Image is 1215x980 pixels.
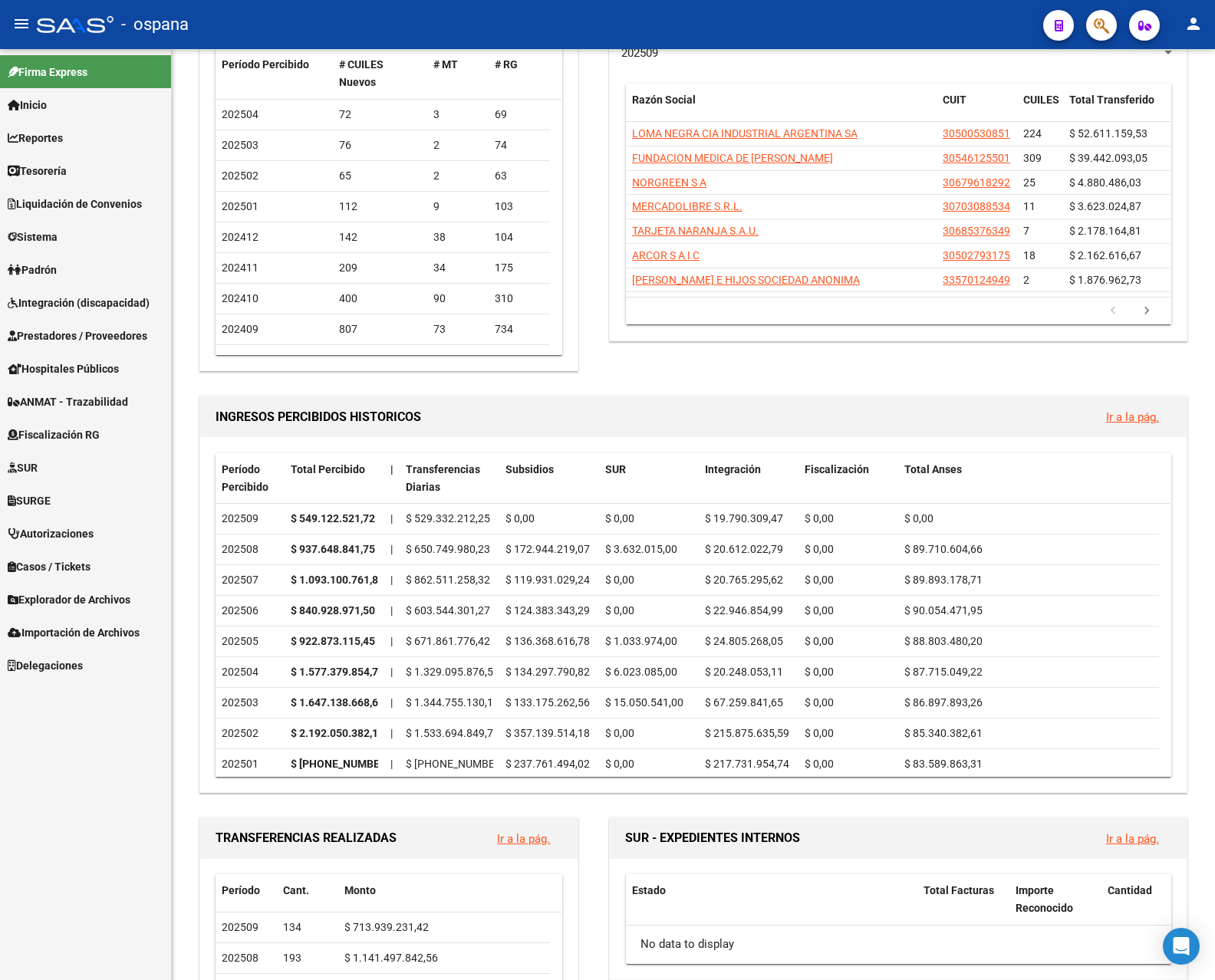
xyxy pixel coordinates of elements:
strong: $ 1.577.379.854,72 [291,666,384,678]
span: | [390,666,393,678]
datatable-header-cell: Total Facturas [917,874,1009,925]
span: Prestadores / Proveedores [8,327,147,344]
span: Hospitales Públicos [8,360,119,377]
span: 309 [1023,152,1042,164]
span: $ 650.749.980,23 [406,543,490,555]
span: Firma Express [8,64,87,81]
span: 30546125501 [943,152,1010,164]
div: 34 [433,259,482,277]
span: $ 3.623.024,87 [1069,200,1141,212]
span: INGRESOS PERCIBIDOS HISTORICOS [216,409,421,424]
a: go to previous page [1098,303,1128,320]
span: $ 3.632.015,00 [605,543,677,555]
span: Subsidios [505,463,554,475]
span: - ospana [121,8,189,41]
datatable-header-cell: Total Anses [898,453,1159,504]
button: Ir a la pág. [485,824,562,853]
span: $ 0,00 [505,512,535,525]
datatable-header-cell: | [384,453,400,504]
span: $ 20.248.053,11 [705,666,783,678]
span: | [390,512,393,525]
span: Autorizaciones [8,525,94,542]
span: Período Percibido [222,58,309,71]
span: $ 0,00 [605,574,634,586]
span: $ 22.946.854,99 [705,604,783,617]
span: $ 0,00 [805,543,834,555]
span: Explorador de Archivos [8,591,130,608]
div: 175 [495,259,544,277]
span: $ 87.715.049,22 [904,666,983,678]
div: 9 [433,198,482,215]
datatable-header-cell: CUIT [937,84,1017,134]
span: | [390,463,393,475]
div: 202507 [222,571,278,589]
a: go to next page [1132,303,1161,320]
datatable-header-cell: Período Percibido [216,48,333,99]
span: 202409 [222,323,258,335]
datatable-header-cell: # MT [427,48,489,99]
span: | [390,696,393,709]
div: 142 [339,229,421,246]
span: $ 88.803.480,20 [904,635,983,647]
div: 734 [495,321,544,338]
span: Total Facturas [924,884,994,896]
span: $ 83.589.863,31 [904,758,983,770]
span: $ 0,00 [805,635,834,647]
div: 2 [433,136,482,154]
strong: $ 1.093.100.761,89 [291,574,384,586]
strong: $ 1.647.138.668,62 [291,696,384,709]
div: 72 [339,106,421,123]
div: 38 [433,229,482,246]
span: 33570124949 [943,274,1010,286]
span: Monto [344,884,376,896]
span: Fiscalización RG [8,426,100,443]
span: $ 713.939.231,42 [344,921,429,933]
span: 202501 [222,200,258,212]
strong: $ 922.873.115,45 [291,635,375,647]
span: $ 15.050.541,00 [605,696,683,709]
span: Período Percibido [222,463,268,493]
span: TRANSFERENCIAS REALIZADAS [216,830,397,845]
span: Integración [705,463,761,475]
mat-icon: person [1184,15,1203,33]
datatable-header-cell: Monto [338,874,550,907]
span: $ 19.790.309,47 [705,512,783,525]
span: Inicio [8,97,47,113]
span: ANMAT - Trazabilidad [8,393,128,410]
span: $ 20.612.022,79 [705,543,783,555]
span: Total Anses [904,463,962,475]
span: $ 24.805.268,05 [705,635,783,647]
span: $ 0,00 [805,512,834,525]
div: 104 [495,229,544,246]
span: 202410 [222,292,258,304]
a: Ir a la pág. [1106,410,1159,424]
span: Total Transferido [1069,94,1154,106]
span: Tesorería [8,163,67,179]
datatable-header-cell: SUR [599,453,699,504]
span: $ 2.162.616,67 [1069,249,1141,261]
span: 202504 [222,108,258,120]
div: 74 [495,136,544,154]
datatable-header-cell: Cantidad [1101,874,1171,925]
span: $ 0,00 [605,604,634,617]
span: $ 2.178.164,81 [1069,225,1141,237]
div: 209 [339,259,421,277]
span: TARJETA NARANJA S.A.U. [632,225,759,237]
div: 202501 [222,755,278,773]
span: $ 0,00 [605,727,634,739]
span: 202411 [222,261,258,274]
div: 65 [339,167,421,185]
div: 112 [339,198,421,215]
span: 11 [1023,200,1036,212]
a: Ir a la pág. [1106,832,1159,846]
span: $ 0,00 [805,727,834,739]
span: SUR [8,459,38,476]
mat-icon: menu [12,15,31,33]
span: $ 1.344.755.130,15 [406,696,499,709]
span: 30500530851 [943,127,1010,140]
span: SUR - EXPEDIENTES INTERNOS [625,830,800,845]
button: Ir a la pág. [1094,824,1171,853]
span: FUNDACION MEDICA DE [PERSON_NAME] [632,152,833,164]
span: 202509 [222,921,258,933]
span: 25 [1023,176,1036,189]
